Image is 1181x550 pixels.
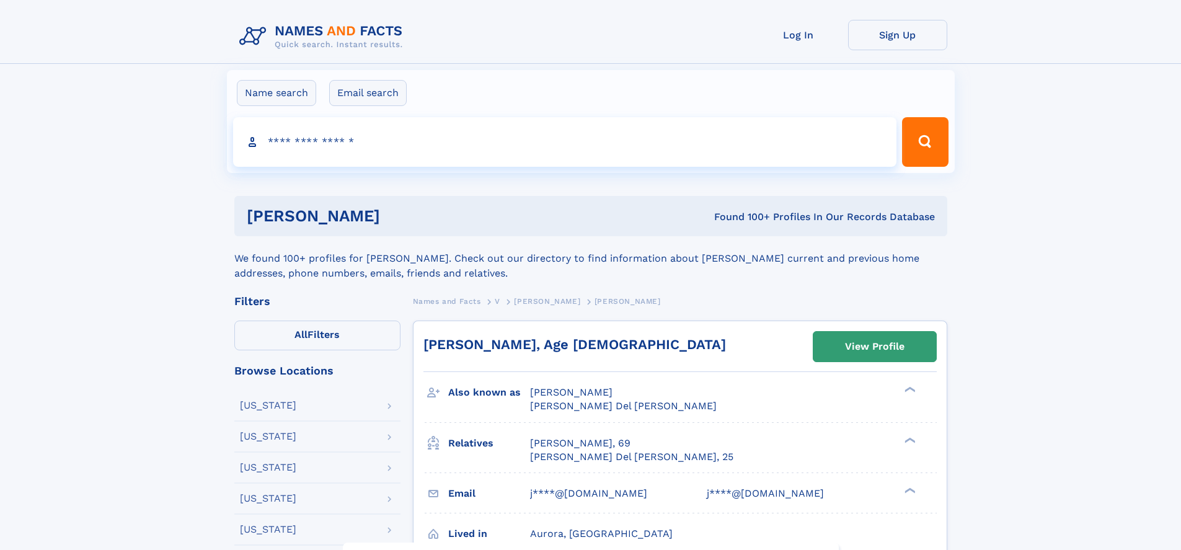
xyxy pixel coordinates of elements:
label: Email search [329,80,407,106]
div: ❯ [901,436,916,444]
div: Browse Locations [234,365,400,376]
a: [PERSON_NAME] [514,293,580,309]
a: Names and Facts [413,293,481,309]
span: V [495,297,500,306]
div: View Profile [845,332,905,361]
div: [US_STATE] [240,401,296,410]
span: Aurora, [GEOGRAPHIC_DATA] [530,528,673,539]
a: [PERSON_NAME], 69 [530,437,630,450]
div: We found 100+ profiles for [PERSON_NAME]. Check out our directory to find information about [PERS... [234,236,947,281]
span: [PERSON_NAME] [530,386,613,398]
input: search input [233,117,897,167]
button: Search Button [902,117,948,167]
div: ❯ [901,386,916,394]
h3: Lived in [448,523,530,544]
span: [PERSON_NAME] [514,297,580,306]
img: Logo Names and Facts [234,20,413,53]
span: [PERSON_NAME] Del [PERSON_NAME] [530,400,717,412]
div: [US_STATE] [240,525,296,534]
a: [PERSON_NAME], Age [DEMOGRAPHIC_DATA] [423,337,726,352]
div: [US_STATE] [240,494,296,503]
h3: Email [448,483,530,504]
span: All [294,329,307,340]
label: Name search [237,80,316,106]
div: [US_STATE] [240,463,296,472]
h3: Relatives [448,433,530,454]
div: Filters [234,296,400,307]
a: V [495,293,500,309]
a: View Profile [813,332,936,361]
a: Log In [749,20,848,50]
div: Found 100+ Profiles In Our Records Database [547,210,935,224]
h1: [PERSON_NAME] [247,208,547,224]
div: ❯ [901,486,916,494]
a: [PERSON_NAME] Del [PERSON_NAME], 25 [530,450,733,464]
a: Sign Up [848,20,947,50]
div: [US_STATE] [240,432,296,441]
h3: Also known as [448,382,530,403]
span: [PERSON_NAME] [595,297,661,306]
label: Filters [234,321,400,350]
